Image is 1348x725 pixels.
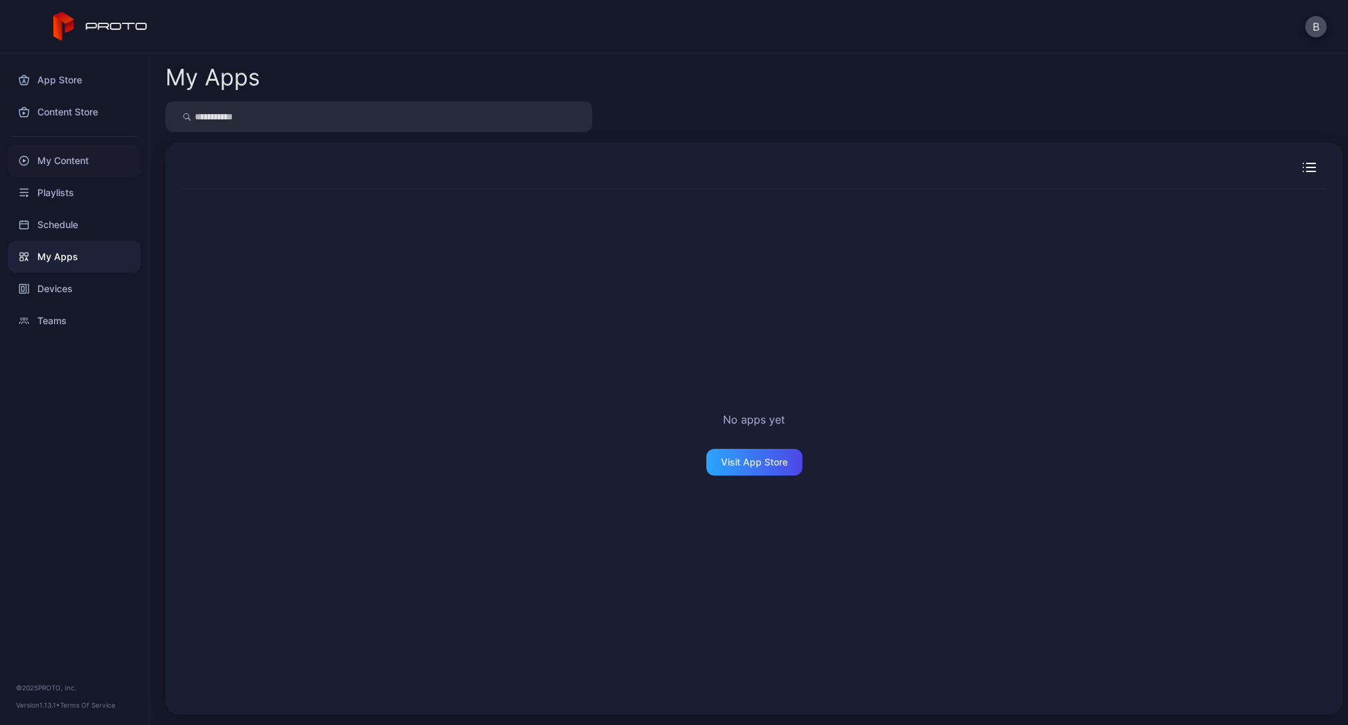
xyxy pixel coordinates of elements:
[60,701,115,709] a: Terms Of Service
[16,682,133,693] div: © 2025 PROTO, Inc.
[8,209,141,241] a: Schedule
[8,96,141,128] a: Content Store
[706,449,802,476] button: Visit App Store
[8,64,141,96] a: App Store
[721,457,788,468] div: Visit App Store
[16,701,60,709] span: Version 1.13.1 •
[8,241,141,273] a: My Apps
[723,412,785,428] h2: No apps yet
[165,66,260,89] div: My Apps
[8,145,141,177] a: My Content
[1305,16,1327,37] button: B
[8,177,141,209] a: Playlists
[8,273,141,305] a: Devices
[8,305,141,337] a: Teams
